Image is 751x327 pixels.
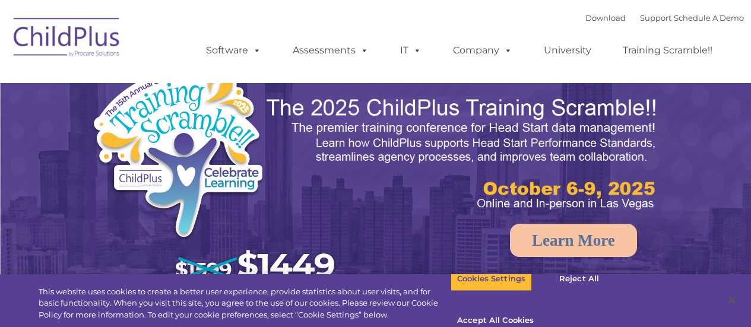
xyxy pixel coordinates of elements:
[640,13,671,23] a: Support
[451,266,532,291] button: Cookies Settings
[674,13,744,23] a: Schedule A Demo
[510,224,637,257] a: Learn More
[194,39,273,62] a: Software
[585,13,744,23] font: |
[585,13,626,23] a: Download
[39,286,451,321] div: This website uses cookies to create a better user experience, provide statistics about user visit...
[542,266,616,291] button: Reject All
[8,9,126,69] img: ChildPlus by Procare Solutions
[281,39,381,62] a: Assessments
[441,39,524,62] a: Company
[388,39,433,62] a: IT
[532,39,603,62] a: University
[611,39,724,62] a: Training Scramble!!
[719,287,745,313] button: Close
